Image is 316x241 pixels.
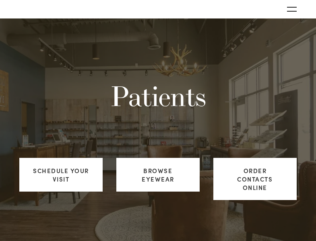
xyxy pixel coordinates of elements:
a: Browse Eyewear [116,158,200,192]
img: Rochester, MN | You and Eye | Family Eye Care [19,7,31,11]
a: Schedule your visit [19,158,103,192]
a: ORDER CONTACTS ONLINE [213,158,297,200]
h1: Patients [43,80,272,112]
button: Open navigation menu [284,3,300,15]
